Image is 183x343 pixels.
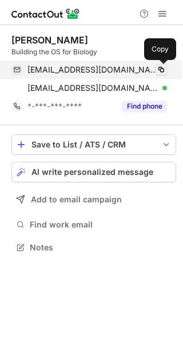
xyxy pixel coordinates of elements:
[27,83,158,93] span: [EMAIL_ADDRESS][DOMAIN_NAME]
[11,240,176,256] button: Notes
[11,162,176,182] button: AI write personalized message
[11,217,176,233] button: Find work email
[11,189,176,210] button: Add to email campaign
[31,195,122,204] span: Add to email campaign
[11,47,176,57] div: Building the OS for Biology
[11,134,176,155] button: save-profile-one-click
[11,34,88,46] div: [PERSON_NAME]
[27,65,158,75] span: [EMAIL_ADDRESS][DOMAIN_NAME]
[30,242,172,253] span: Notes
[31,140,156,149] div: Save to List / ATS / CRM
[11,7,80,21] img: ContactOut v5.3.10
[122,101,167,112] button: Reveal Button
[30,220,172,230] span: Find work email
[31,167,153,177] span: AI write personalized message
